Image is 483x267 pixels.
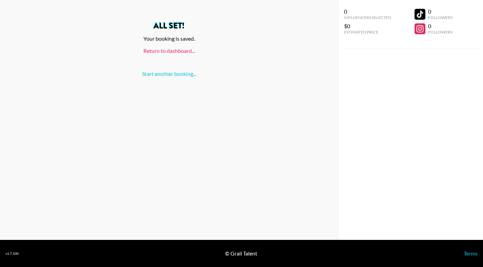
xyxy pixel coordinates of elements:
div: Your booking is saved. [5,35,333,42]
div: Followers [428,29,452,35]
div: © Grail Talent [225,250,257,257]
h2: All set! [5,22,333,30]
div: Followers [428,15,452,20]
div: Influencers Selected [344,15,391,20]
div: v 1.7.100 [5,251,19,256]
a: Start another booking... [142,70,196,77]
div: 0 [344,8,391,15]
div: $0 [344,23,391,29]
a: Terms [464,250,478,256]
div: 0 [428,8,452,15]
a: Return to dashboard... [143,47,195,54]
div: 0 [428,23,452,29]
div: Estimated Price [344,29,391,35]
